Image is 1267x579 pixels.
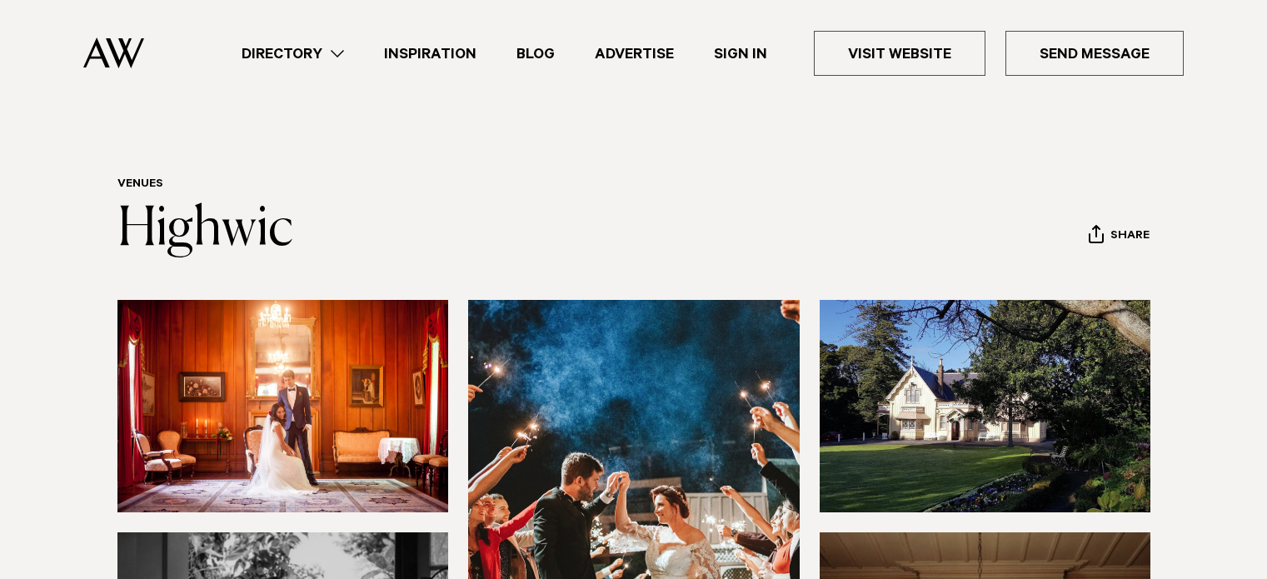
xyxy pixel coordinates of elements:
[1005,31,1184,76] a: Send Message
[694,42,787,65] a: Sign In
[117,178,163,192] a: Venues
[814,31,985,76] a: Visit Website
[820,300,1151,512] img: Manicured grounds Highwic
[575,42,694,65] a: Advertise
[364,42,496,65] a: Inspiration
[222,42,364,65] a: Directory
[117,203,294,257] a: Highwic
[1088,224,1150,249] button: Share
[1110,229,1150,245] span: Share
[117,300,449,512] img: Character home Auckland
[83,37,144,68] img: Auckland Weddings Logo
[496,42,575,65] a: Blog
